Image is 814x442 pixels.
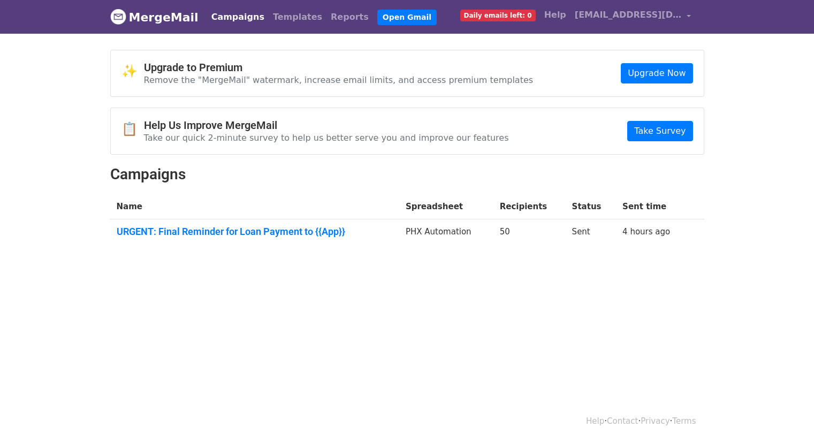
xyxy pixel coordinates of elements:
a: Templates [269,6,326,28]
a: URGENT: Final Reminder for Loan Payment to {{App}} [117,226,393,238]
a: Reports [326,6,373,28]
td: PHX Automation [399,219,493,248]
td: Sent [566,219,617,248]
p: Take our quick 2-minute survey to help us better serve you and improve our features [144,132,509,143]
p: Remove the "MergeMail" watermark, increase email limits, and access premium templates [144,74,534,86]
th: Status [566,194,617,219]
a: Take Survey [627,121,693,141]
a: Campaigns [207,6,269,28]
a: Terms [672,416,696,426]
span: Daily emails left: 0 [460,10,536,21]
a: Help [540,4,570,26]
h2: Campaigns [110,165,704,184]
a: MergeMail [110,6,199,28]
a: Open Gmail [377,10,437,25]
a: Daily emails left: 0 [456,4,540,26]
a: Help [586,416,604,426]
a: [EMAIL_ADDRESS][DOMAIN_NAME] [570,4,696,29]
a: Contact [607,416,638,426]
a: Privacy [641,416,670,426]
img: MergeMail logo [110,9,126,25]
a: Upgrade Now [621,63,693,83]
h4: Upgrade to Premium [144,61,534,74]
th: Sent time [616,194,689,219]
a: 4 hours ago [622,227,670,237]
th: Name [110,194,399,219]
span: ✨ [121,64,144,79]
span: [EMAIL_ADDRESS][DOMAIN_NAME] [575,9,682,21]
span: 📋 [121,121,144,137]
th: Spreadsheet [399,194,493,219]
h4: Help Us Improve MergeMail [144,119,509,132]
td: 50 [493,219,566,248]
th: Recipients [493,194,566,219]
